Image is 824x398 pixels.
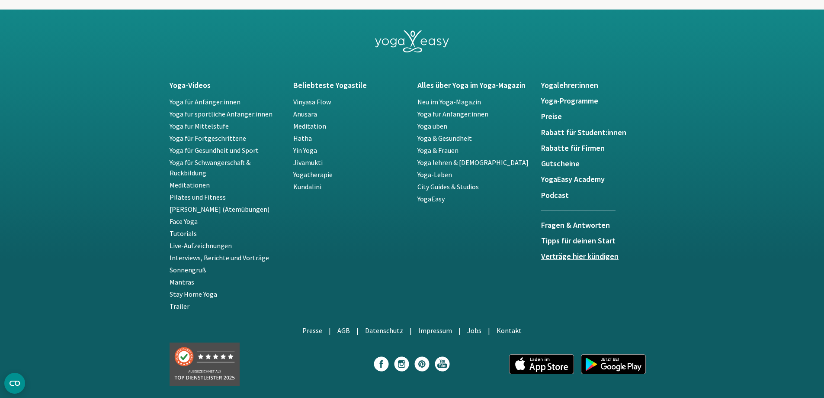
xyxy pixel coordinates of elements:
a: Mantras [170,278,194,286]
a: Hatha [293,134,312,142]
a: Jivamukti [293,158,323,167]
a: Yoga & Frauen [417,146,458,155]
a: Neu im Yoga-Magazin [417,97,481,106]
a: Yoga-Programme [541,97,655,105]
li: | [410,325,412,336]
a: Podcast [541,191,655,200]
img: app_appstore_de.png [509,354,574,374]
button: CMP-Widget öffnen [4,373,25,394]
a: [PERSON_NAME] (Atemübungen) [170,205,269,214]
a: AGB [337,326,350,335]
a: Impressum [418,326,452,335]
a: Verträge hier kündigen [541,252,655,261]
a: Meditationen [170,181,210,189]
a: Yin Yoga [293,146,317,155]
a: Face Yoga [170,217,198,226]
a: Kontakt [497,326,522,335]
li: | [356,325,359,336]
li: | [458,325,461,336]
a: Yoga für Fortgeschrittene [170,134,246,142]
a: Rabatte für Firmen [541,144,655,152]
a: Yogalehrer:innen [541,81,655,90]
a: Vinyasa Flow [293,97,331,106]
a: Yoga üben [417,122,447,130]
a: Kundalini [293,182,321,191]
a: Pilates und Fitness [170,193,226,201]
a: Jobs [467,326,481,335]
a: Yoga & Gesundheit [417,134,472,142]
a: Anusara [293,110,317,118]
a: Tipps für deinen Start [541,236,655,245]
a: Gutscheine [541,159,655,168]
a: Datenschutz [365,326,403,335]
a: Trailer [170,302,189,311]
a: Yoga für Schwangerschaft & Rückbildung [170,158,250,177]
a: Yoga lehren & [DEMOGRAPHIC_DATA] [417,158,529,167]
a: YogaEasy [417,194,445,203]
a: Yoga-Leben [417,170,452,179]
a: Interviews, Berichte und Vorträge [170,253,269,262]
a: Presse [302,326,322,335]
a: Fragen & Antworten [541,210,616,236]
a: Yogatherapie [293,170,333,179]
a: City Guides & Studios [417,182,479,191]
a: Yoga für Anfänger:innen [170,97,240,106]
a: Preise [541,112,655,121]
a: Yoga-Videos [170,81,283,90]
img: app_googleplay_de.png [581,354,646,374]
a: YogaEasy Academy [541,175,655,184]
a: Stay Home Yoga [170,290,217,298]
a: Alles über Yoga im Yoga-Magazin [417,81,531,90]
li: | [488,325,490,336]
a: Yoga für Anfänger:innen [417,110,488,118]
a: Beliebteste Yogastile [293,81,407,90]
a: Live-Aufzeichnungen [170,241,232,250]
h5: Fragen & Antworten [541,221,616,230]
a: Yoga für Mittelstufe [170,122,229,130]
a: Sonnengruß [170,265,206,274]
a: Yoga für sportliche Anfänger:innen [170,110,273,118]
a: Rabatt für Student:innen [541,128,655,137]
img: Top Dienstleister 2025 [170,343,240,386]
a: Meditation [293,122,326,130]
a: Tutorials [170,229,197,238]
li: | [329,325,331,336]
a: Yoga für Gesundheit und Sport [170,146,259,155]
